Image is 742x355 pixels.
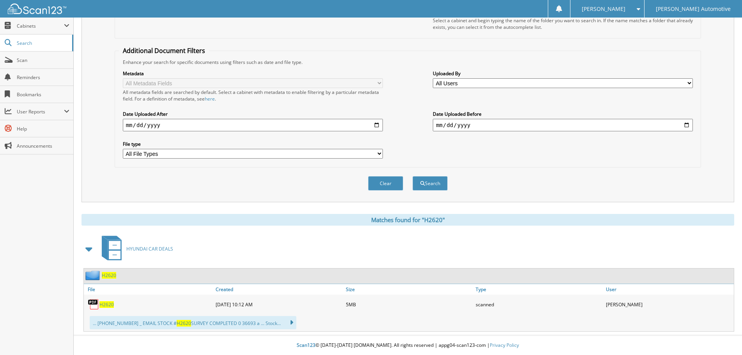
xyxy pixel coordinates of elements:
div: scanned [474,297,604,312]
label: Metadata [123,70,383,77]
legend: Additional Document Filters [119,46,209,55]
span: Help [17,125,69,132]
input: end [433,119,693,131]
span: HYUNDAI CAR DEALS [126,245,173,252]
div: Select a cabinet and begin typing the name of the folder you want to search in. If the name match... [433,17,693,30]
span: Bookmarks [17,91,69,98]
a: here [205,95,215,102]
a: HYUNDAI CAR DEALS [97,233,173,264]
a: H2620 [102,272,116,279]
button: Clear [368,176,403,191]
span: Cabinets [17,23,64,29]
a: Type [474,284,604,295]
div: [PERSON_NAME] [604,297,734,312]
input: start [123,119,383,131]
div: Matches found for "H2620" [81,214,734,226]
button: Search [413,176,448,191]
img: scan123-logo-white.svg [8,4,66,14]
iframe: Chat Widget [703,318,742,355]
label: File type [123,141,383,147]
span: H2620 [177,320,191,327]
a: H2620 [99,301,114,308]
label: Date Uploaded Before [433,111,693,117]
div: All metadata fields are searched by default. Select a cabinet with metadata to enable filtering b... [123,89,383,102]
label: Date Uploaded After [123,111,383,117]
div: [DATE] 10:12 AM [214,297,344,312]
div: ... [PHONE_NUMBER] _ EMAIL STOCK # SURVEY COMPLETED 0 36693 a ... Stock... [90,316,296,329]
span: Search [17,40,68,46]
div: © [DATE]-[DATE] [DOMAIN_NAME]. All rights reserved | appg04-scan123-com | [74,336,742,355]
span: Announcements [17,143,69,149]
span: Scan [17,57,69,64]
label: Uploaded By [433,70,693,77]
div: Enhance your search for specific documents using filters such as date and file type. [119,59,697,65]
a: User [604,284,734,295]
span: Reminders [17,74,69,81]
a: File [84,284,214,295]
span: [PERSON_NAME] Automotive [656,7,731,11]
a: Created [214,284,344,295]
div: 5MB [344,297,474,312]
span: Scan123 [297,342,315,348]
span: User Reports [17,108,64,115]
img: PDF.png [88,298,99,310]
a: Size [344,284,474,295]
span: [PERSON_NAME] [582,7,625,11]
a: Privacy Policy [490,342,519,348]
img: folder2.png [85,270,102,280]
